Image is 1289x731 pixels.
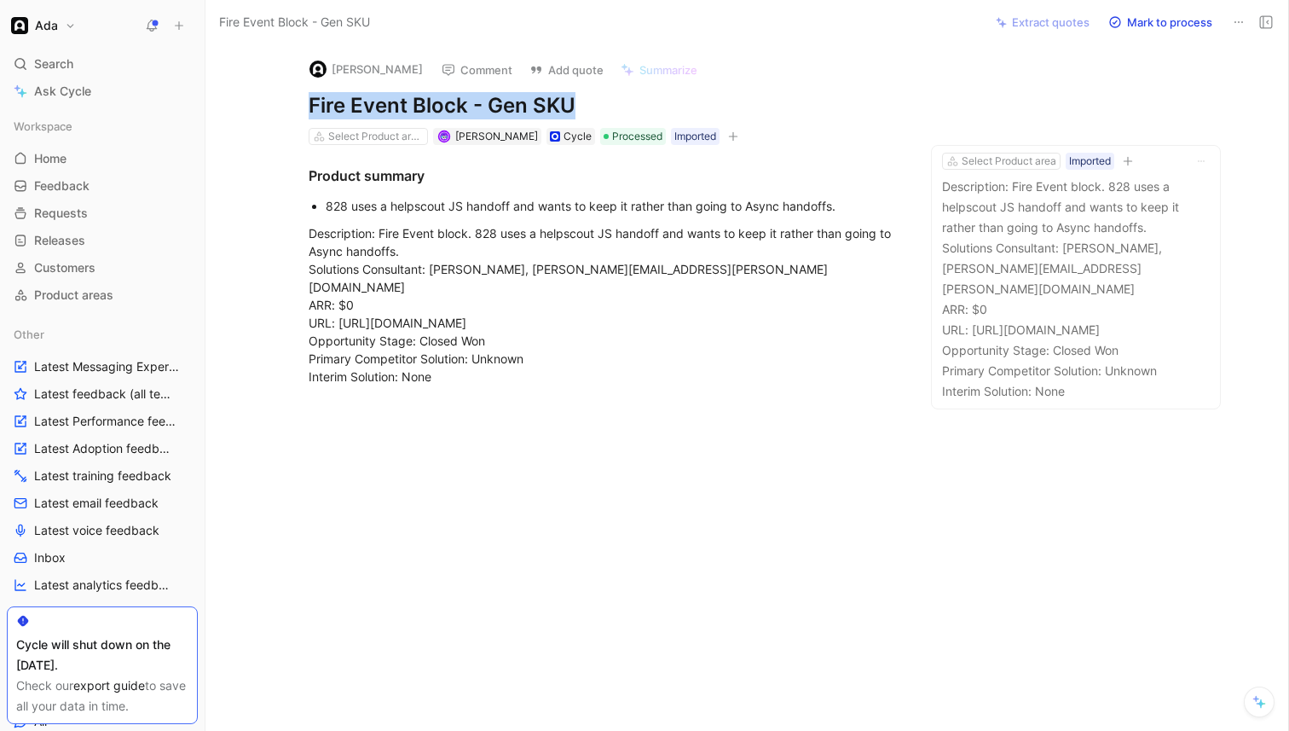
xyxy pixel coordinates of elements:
button: Comment [434,58,520,82]
div: Imported [1069,153,1111,170]
span: [PERSON_NAME] [455,130,538,142]
a: Latest training feedback [7,463,198,489]
span: Workspace [14,118,72,135]
span: Inbox [34,549,66,566]
a: Ask Cycle [7,78,198,104]
button: logo[PERSON_NAME] [302,56,431,82]
button: Mark to process [1101,10,1220,34]
div: Product summary [309,165,899,186]
a: export guide [73,678,145,693]
button: AdaAda [7,14,80,38]
span: Latest training feedback [34,467,171,484]
span: Summarize [639,62,697,78]
span: Latest Performance feedback [34,413,176,430]
div: Select Product area [962,153,1056,170]
a: Latest Performance feedback [7,409,198,434]
a: Customers [7,255,198,281]
span: Fire Event Block - Gen SKU [219,12,370,32]
span: Latest voice feedback [34,522,159,539]
a: Feedback [7,173,198,199]
div: 828 uses a helpscout JS handoff and wants to keep it rather than going to Async handoffs. [326,197,899,215]
div: Cycle will shut down on the [DATE]. [16,635,188,676]
span: Requests [34,205,88,222]
div: Processed [600,128,666,145]
div: Imported [674,128,716,145]
a: Releases [7,228,198,253]
span: Other [14,326,44,343]
a: Latest voice feedback [7,518,198,543]
a: Home [7,146,198,171]
span: Latest email feedback [34,495,159,512]
span: Customers [34,259,95,276]
img: logo [309,61,327,78]
a: Inbox [7,545,198,571]
a: Requests [7,200,198,226]
div: Workspace [7,113,198,139]
img: avatar [439,132,448,142]
span: Home [34,150,66,167]
span: Product areas [34,287,113,304]
img: Ada [11,17,28,34]
span: Search [34,54,73,74]
h1: Fire Event Block - Gen SKU [309,92,899,119]
a: Latest feedback (all teams) [7,381,198,407]
span: Latest feedback (all teams) [34,386,176,403]
p: Description: Fire Event block. 828 uses a helpscout JS handoff and wants to keep it rather than g... [942,177,1210,402]
span: Latest analytics feedback [34,577,175,594]
span: temp all features [34,604,128,621]
h1: Ada [35,18,58,33]
a: Latest Messaging Experience feedback [7,354,198,380]
a: temp all features [7,600,198,625]
a: Product areas [7,282,198,308]
span: Releases [34,232,85,249]
div: Other [7,322,198,347]
a: Latest Adoption feedback [7,436,198,461]
span: Latest Adoption feedback [34,440,175,457]
span: Processed [612,128,662,145]
div: Search [7,51,198,77]
a: Latest analytics feedback [7,572,198,598]
div: Select Product areas [328,128,424,145]
button: Summarize [613,58,705,82]
button: Extract quotes [988,10,1097,34]
a: Latest email feedback [7,490,198,516]
div: Check our to save all your data in time. [16,676,188,716]
span: Latest Messaging Experience feedback [34,358,180,375]
button: Add quote [522,58,611,82]
span: Feedback [34,177,90,194]
div: Description: Fire Event block. 828 uses a helpscout JS handoff and wants to keep it rather than g... [309,224,899,386]
div: Cycle [564,128,592,145]
span: Ask Cycle [34,81,91,102]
